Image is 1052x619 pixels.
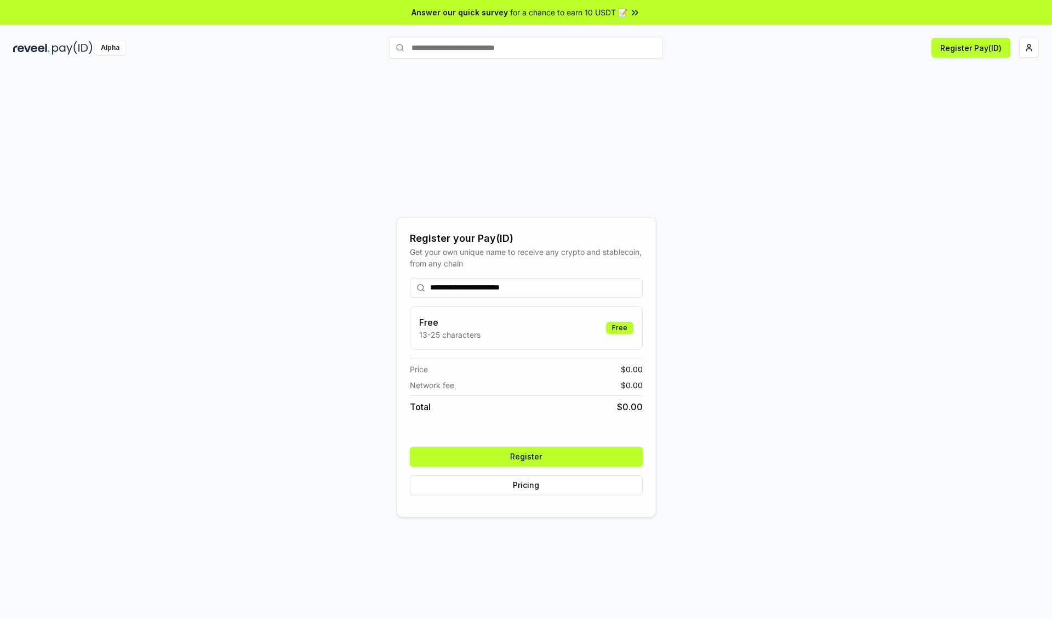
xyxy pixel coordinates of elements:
[419,316,481,329] h3: Free
[13,41,50,55] img: reveel_dark
[931,38,1010,58] button: Register Pay(ID)
[510,7,627,18] span: for a chance to earn 10 USDT 📝
[52,41,93,55] img: pay_id
[617,400,643,413] span: $ 0.00
[410,400,431,413] span: Total
[621,364,643,375] span: $ 0.00
[419,329,481,340] p: 13-25 characters
[95,41,125,55] div: Alpha
[410,475,643,495] button: Pricing
[410,379,454,391] span: Network fee
[621,379,643,391] span: $ 0.00
[410,447,643,467] button: Register
[411,7,508,18] span: Answer our quick survey
[410,364,428,375] span: Price
[410,231,643,246] div: Register your Pay(ID)
[410,246,643,269] div: Get your own unique name to receive any crypto and stablecoin, from any chain
[606,322,633,334] div: Free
